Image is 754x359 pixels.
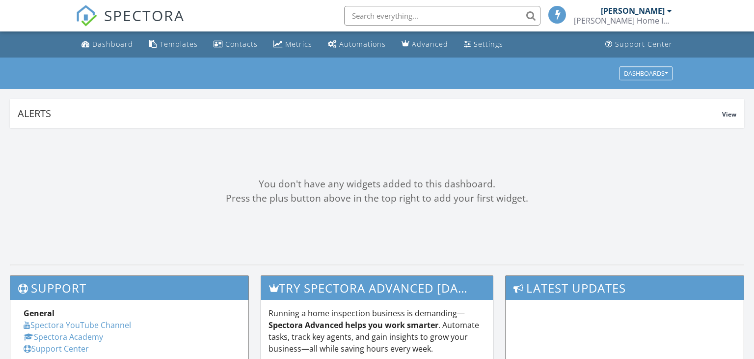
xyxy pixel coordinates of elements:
a: Metrics [269,35,316,54]
a: Support Center [601,35,676,54]
div: Metrics [285,39,312,49]
div: Automations [339,39,386,49]
span: SPECTORA [104,5,185,26]
div: Press the plus button above in the top right to add your first widget. [10,191,744,206]
a: Advanced [398,35,452,54]
a: Contacts [210,35,262,54]
h3: Try spectora advanced [DATE] [261,276,493,300]
h3: Support [10,276,248,300]
div: Dashboard [92,39,133,49]
img: The Best Home Inspection Software - Spectora [76,5,97,27]
div: Support Center [615,39,673,49]
strong: Spectora Advanced helps you work smarter [269,320,438,330]
a: Templates [145,35,202,54]
input: Search everything... [344,6,540,26]
a: SPECTORA [76,13,185,34]
div: [PERSON_NAME] [601,6,665,16]
a: Dashboard [78,35,137,54]
div: Dashboards [624,70,668,77]
div: Templates [160,39,198,49]
div: You don't have any widgets added to this dashboard. [10,177,744,191]
a: Support Center [24,343,89,354]
div: Contacts [225,39,258,49]
div: Settings [474,39,503,49]
strong: General [24,308,54,319]
a: Spectora YouTube Channel [24,320,131,330]
div: Francis Home Inspections,PLLC TREC #24926 [574,16,672,26]
a: Spectora Academy [24,331,103,342]
a: Settings [460,35,507,54]
p: Running a home inspection business is demanding— . Automate tasks, track key agents, and gain ins... [269,307,486,355]
div: Alerts [18,107,722,120]
div: Advanced [412,39,448,49]
button: Dashboards [619,66,673,80]
a: Automations (Basic) [324,35,390,54]
h3: Latest Updates [506,276,744,300]
span: View [722,110,736,119]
